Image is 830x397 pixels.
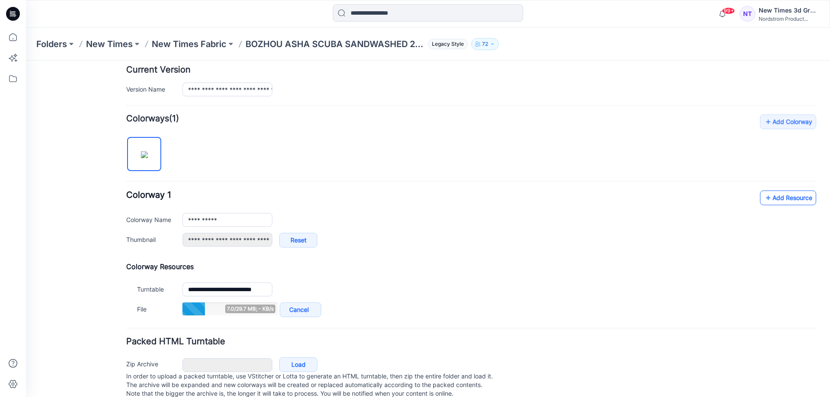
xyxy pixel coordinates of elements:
[100,202,790,210] h4: Colorway Resources
[254,242,295,257] a: Cancel
[759,16,819,22] div: Nordstrom Product...
[246,38,425,50] p: BOZHOU ASHA SCUBA SANDWASHED 270, KN 30325 - 50% Modal 45% Polyester 5% Spandex, 270gsm.
[471,38,499,50] button: 72
[100,154,148,164] label: Colorway Name
[428,39,468,49] span: Legacy Style
[740,6,755,22] div: NT
[100,311,790,337] p: In order to upload a packed turntable, use VStitcher or Lotta to generate an HTML turntable, then...
[100,129,145,140] span: Colorway 1
[36,38,67,50] a: Folders
[425,38,468,50] button: Legacy Style
[115,91,122,98] img: eyJhbGciOiJIUzI1NiIsImtpZCI6IjAiLCJzbHQiOiJzZXMiLCJ0eXAiOiJKV1QifQ.eyJkYXRhIjp7InR5cGUiOiJzdG9yYW...
[199,244,249,253] span: 7.0/29.7 MB; - KB/s
[759,5,819,16] div: New Times 3d Group
[253,172,291,187] a: Reset
[482,39,488,49] p: 72
[26,60,830,397] iframe: edit-style
[722,7,735,14] span: 99+
[100,277,790,285] h4: Packed HTML Turntable
[152,38,227,50] a: New Times Fabric
[734,130,790,145] a: Add Resource
[253,297,291,311] a: Load
[86,38,133,50] a: New Times
[111,224,148,233] label: Turntable
[111,244,148,253] label: File
[100,299,148,308] label: Zip Archive
[100,174,148,184] label: Thumbnail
